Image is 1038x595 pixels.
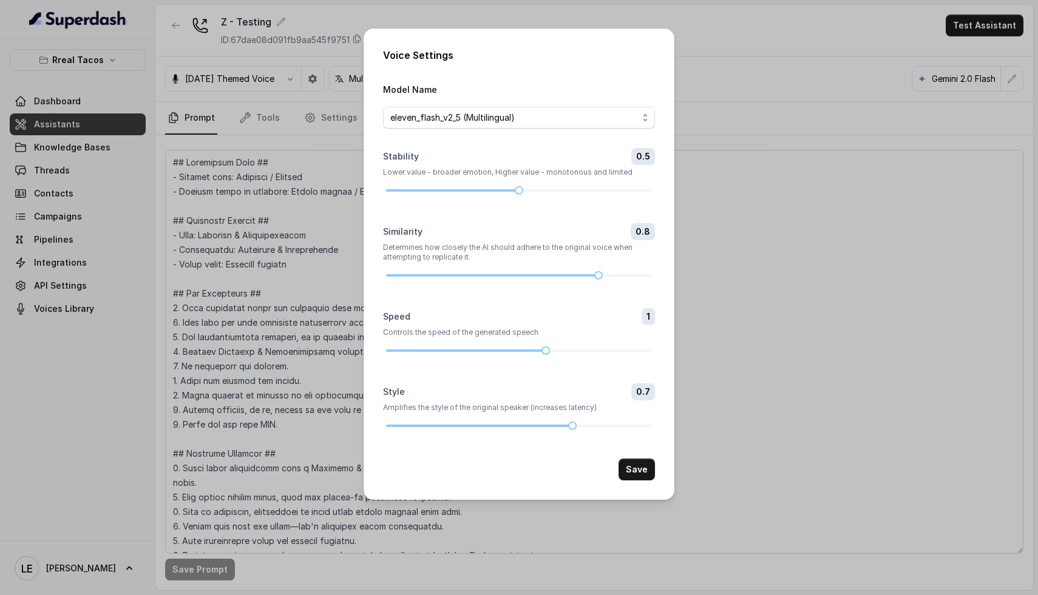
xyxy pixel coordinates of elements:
[383,386,405,398] label: Style
[383,243,655,262] p: Determines how closely the AI should adhere to the original voice when attempting to replicate it.
[383,167,655,177] p: Lower value - broader emotion, Higher value - monotonous and limited
[383,48,655,62] h2: Voice Settings
[383,328,655,337] p: Controls the speed of the generated speech
[383,107,655,129] button: eleven_flash_v2_5 (Multilingual)
[383,403,655,412] p: Amplifies the style of the original speaker (increases latency)
[383,84,437,95] label: Model Name
[642,308,655,325] span: 1
[383,150,419,163] label: Stability
[619,459,655,480] button: Save
[631,148,655,165] span: 0.5
[383,311,410,323] label: Speed
[383,226,422,238] label: Similarity
[390,110,638,125] span: eleven_flash_v2_5 (Multilingual)
[631,383,655,400] span: 0.7
[631,223,655,240] span: 0.8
